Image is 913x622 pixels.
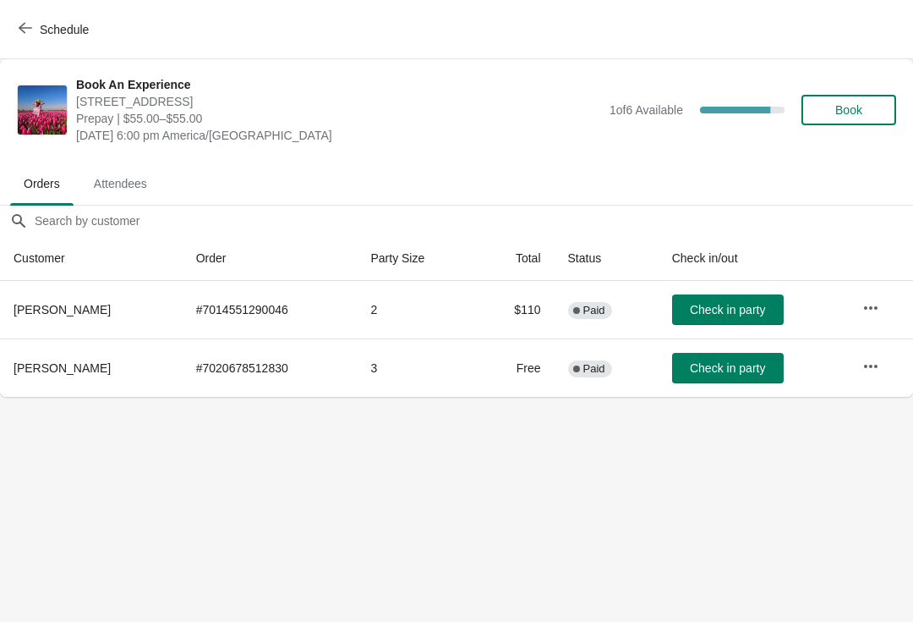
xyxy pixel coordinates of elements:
span: Schedule [40,23,89,36]
th: Total [476,236,555,281]
img: Book An Experience [18,85,67,135]
button: Book [801,95,896,125]
span: Book [835,103,862,117]
td: 3 [357,339,475,397]
span: [PERSON_NAME] [14,361,111,375]
span: Check in party [690,361,765,375]
span: [DATE] 6:00 pm America/[GEOGRAPHIC_DATA] [76,127,601,144]
td: # 7020678512830 [183,339,358,397]
button: Check in party [672,353,784,383]
th: Party Size [357,236,475,281]
button: Check in party [672,294,784,325]
span: [PERSON_NAME] [14,303,111,317]
input: Search by customer [34,206,913,236]
span: Orders [10,168,74,199]
td: # 7014551290046 [183,281,358,339]
span: Paid [583,304,605,317]
span: Attendees [80,168,161,199]
button: Schedule [8,14,102,45]
span: Paid [583,362,605,376]
th: Order [183,236,358,281]
th: Status [555,236,659,281]
td: $110 [476,281,555,339]
th: Check in/out [659,236,849,281]
span: Prepay | $55.00–$55.00 [76,110,601,127]
span: Book An Experience [76,76,601,93]
td: 2 [357,281,475,339]
span: 1 of 6 Available [610,103,683,117]
span: Check in party [690,303,765,317]
span: [STREET_ADDRESS] [76,93,601,110]
td: Free [476,339,555,397]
